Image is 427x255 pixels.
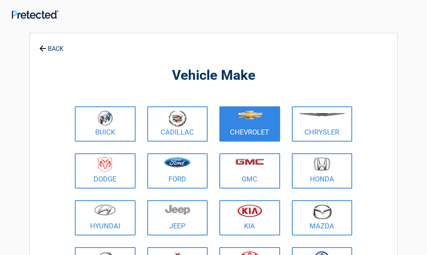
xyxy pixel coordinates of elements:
a: Chevrolet [219,106,280,142]
img: dodge [98,157,112,172]
img: cadillac [168,110,186,127]
a: Jeep [147,200,208,235]
a: Mazda [292,200,353,235]
a: Chrysler [292,106,353,142]
a: Ford [147,153,208,189]
img: gmc [235,158,264,165]
img: honda [314,157,330,171]
h2: Vehicle Make [73,66,354,85]
a: Honda [292,153,353,189]
img: ford [164,157,190,167]
img: chrysler [298,113,346,117]
a: Dodge [75,153,136,189]
img: chevrolet [237,111,263,119]
a: Kia [219,200,280,235]
img: hyundai [94,204,116,215]
img: buick [98,110,113,126]
a: Hyundai [75,200,136,235]
a: Cadillac [147,106,208,142]
img: jeep [165,204,190,215]
img: kia [237,204,262,217]
a: BACK [38,38,65,52]
img: Main Logo [12,10,58,19]
a: Buick [75,106,136,142]
a: GMC [219,153,280,189]
img: mazda [312,204,332,219]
